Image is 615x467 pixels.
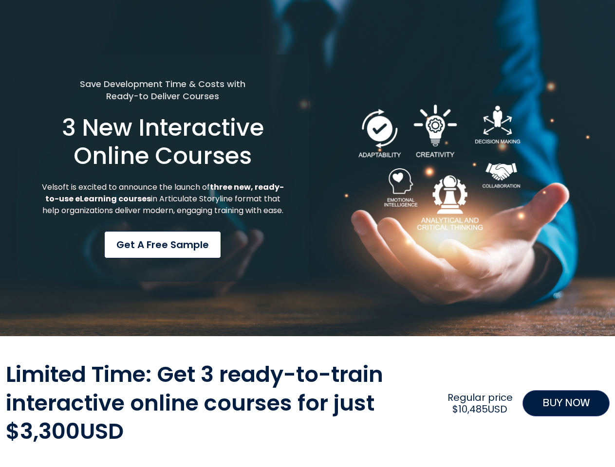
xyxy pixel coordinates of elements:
h2: Regular price $10,485USD [443,392,517,415]
p: Velsoft is excited to announce the launch of in Articulate Storyline format that help organizatio... [40,181,285,216]
h1: 3 New Interactive Online Courses [40,114,285,170]
h2: Limited Time: Get 3 ready-to-train interactive online courses for just $3,300USD [6,360,438,446]
a: Get a Free Sample [104,231,221,258]
span: BUY NOW [542,395,590,411]
h5: Save Development Time & Costs with Ready-to Deliver Courses [40,78,285,102]
span: Get a Free Sample [116,237,209,252]
a: BUY NOW [522,390,610,416]
strong: three new, ready-to-use eLearning courses [45,181,284,204]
